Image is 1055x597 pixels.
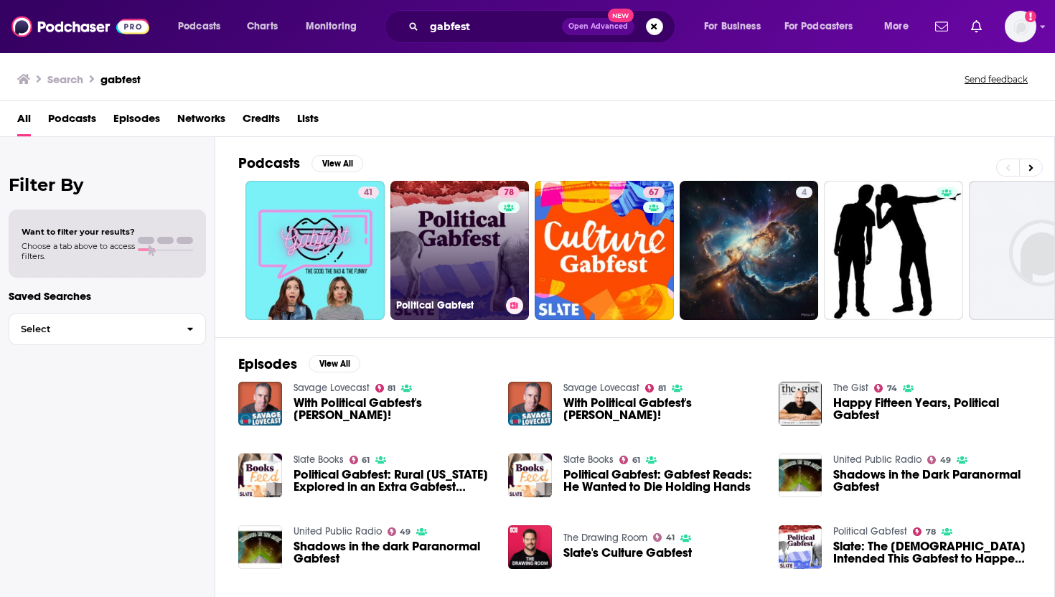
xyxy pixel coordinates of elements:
[563,532,647,544] a: The Drawing Room
[833,453,922,466] a: United Public Radio
[396,299,500,311] h3: Political Gabfest
[100,72,141,86] h3: gabfest
[643,187,665,198] a: 67
[168,15,239,38] button: open menu
[927,456,951,464] a: 49
[498,187,520,198] a: 78
[929,14,954,39] a: Show notifications dropdown
[940,457,951,464] span: 49
[779,382,822,426] img: Happy Fifteen Years, Political Gabfest
[694,15,779,38] button: open menu
[568,23,628,30] span: Open Advanced
[504,186,514,200] span: 78
[388,527,411,536] a: 49
[704,17,761,37] span: For Business
[887,385,897,392] span: 74
[649,186,659,200] span: 67
[11,13,149,40] img: Podchaser - Follow, Share and Rate Podcasts
[238,355,360,373] a: EpisodesView All
[653,533,675,542] a: 41
[563,397,761,421] a: With Political Gabfest's Emily Bazelon!
[47,72,83,86] h3: Search
[375,384,396,392] a: 81
[1005,11,1036,42] button: Show profile menu
[666,535,675,541] span: 41
[833,540,1031,565] a: Slate: The God Intended This Gabfest to Happen Gabfest
[238,453,282,497] a: Political Gabfest: Rural Arkansas Explored in an Extra Gabfest Reads
[884,17,909,37] span: More
[508,453,552,497] img: Political Gabfest: Gabfest Reads: He Wanted to Die Holding Hands
[177,107,225,136] a: Networks
[563,382,639,394] a: Savage Lovecast
[364,186,373,200] span: 41
[309,355,360,372] button: View All
[247,17,278,37] span: Charts
[306,17,357,37] span: Monitoring
[833,469,1031,493] a: Shadows in the Dark Paranormal Gabfest
[388,385,395,392] span: 81
[9,313,206,345] button: Select
[645,384,666,392] a: 81
[874,15,927,38] button: open menu
[563,453,614,466] a: Slate Books
[508,525,552,569] img: Slate's Culture Gabfest
[243,107,280,136] span: Credits
[508,382,552,426] img: With Political Gabfest's Emily Bazelon!
[294,540,492,565] a: Shadows in the dark Paranormal Gabfest
[238,525,282,569] img: Shadows in the dark Paranormal Gabfest
[562,18,634,35] button: Open AdvancedNew
[9,324,175,334] span: Select
[608,9,634,22] span: New
[833,397,1031,421] a: Happy Fifteen Years, Political Gabfest
[398,10,689,43] div: Search podcasts, credits, & more...
[535,181,674,320] a: 67
[563,547,692,559] span: Slate's Culture Gabfest
[802,186,807,200] span: 4
[779,453,822,497] img: Shadows in the Dark Paranormal Gabfest
[350,456,370,464] a: 61
[238,154,300,172] h2: Podcasts
[358,187,379,198] a: 41
[833,382,868,394] a: The Gist
[779,525,822,569] a: Slate: The God Intended This Gabfest to Happen Gabfest
[238,154,363,172] a: PodcastsView All
[784,17,853,37] span: For Podcasters
[245,181,385,320] a: 41
[294,397,492,421] span: With Political Gabfest's [PERSON_NAME]!
[311,155,363,172] button: View All
[965,14,988,39] a: Show notifications dropdown
[9,289,206,303] p: Saved Searches
[619,456,640,464] a: 61
[1005,11,1036,42] span: Logged in as LaurenSWPR
[238,382,282,426] img: With Political Gabfest's Emily Bazelon!
[400,529,411,535] span: 49
[294,397,492,421] a: With Political Gabfest's Emily Bazelon!
[238,355,297,373] h2: Episodes
[297,107,319,136] a: Lists
[238,15,286,38] a: Charts
[960,73,1032,85] button: Send feedback
[833,540,1031,565] span: Slate: The [DEMOGRAPHIC_DATA] Intended This Gabfest to Happen Gabfest
[563,397,761,421] span: With Political Gabfest's [PERSON_NAME]!
[563,469,761,493] span: Political Gabfest: Gabfest Reads: He Wanted to Die Holding Hands
[874,384,897,392] a: 74
[113,107,160,136] a: Episodes
[926,529,936,535] span: 78
[680,181,819,320] a: 4
[775,15,874,38] button: open menu
[17,107,31,136] a: All
[48,107,96,136] span: Podcasts
[294,382,370,394] a: Savage Lovecast
[1005,11,1036,42] img: User Profile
